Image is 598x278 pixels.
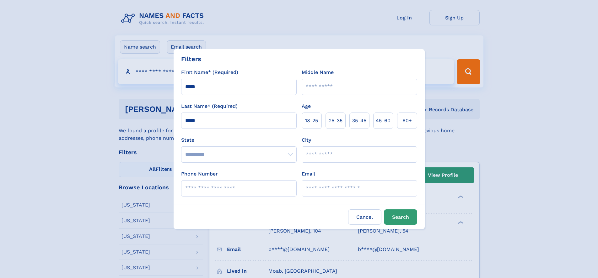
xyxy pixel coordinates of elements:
[181,170,218,178] label: Phone Number
[181,69,238,76] label: First Name* (Required)
[181,102,238,110] label: Last Name* (Required)
[348,209,381,225] label: Cancel
[302,69,334,76] label: Middle Name
[302,170,315,178] label: Email
[181,54,201,64] div: Filters
[305,117,318,124] span: 18‑25
[329,117,342,124] span: 25‑35
[402,117,412,124] span: 60+
[384,209,417,225] button: Search
[302,102,311,110] label: Age
[352,117,366,124] span: 35‑45
[376,117,391,124] span: 45‑60
[181,136,297,144] label: State
[302,136,311,144] label: City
